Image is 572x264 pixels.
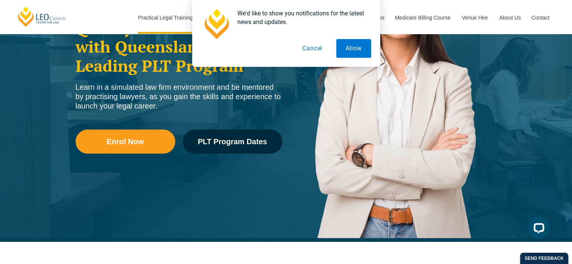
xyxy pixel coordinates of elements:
[76,18,282,75] h2: Qualify for Admission with Queensland's Leading PLT Program
[107,138,144,145] span: Enrol Now
[231,9,371,26] div: We'd like to show you notifications for the latest news and updates.
[293,39,332,58] button: Cancel
[336,39,371,58] button: Allow
[183,130,282,154] a: PLT Program Dates
[76,83,282,111] div: Learn in a simulated law firm environment and be mentored by practising lawyers, as you gain the ...
[201,9,231,39] img: notification icon
[76,130,175,154] a: Enrol Now
[198,138,267,145] span: PLT Program Dates
[522,214,553,245] iframe: LiveChat chat widget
